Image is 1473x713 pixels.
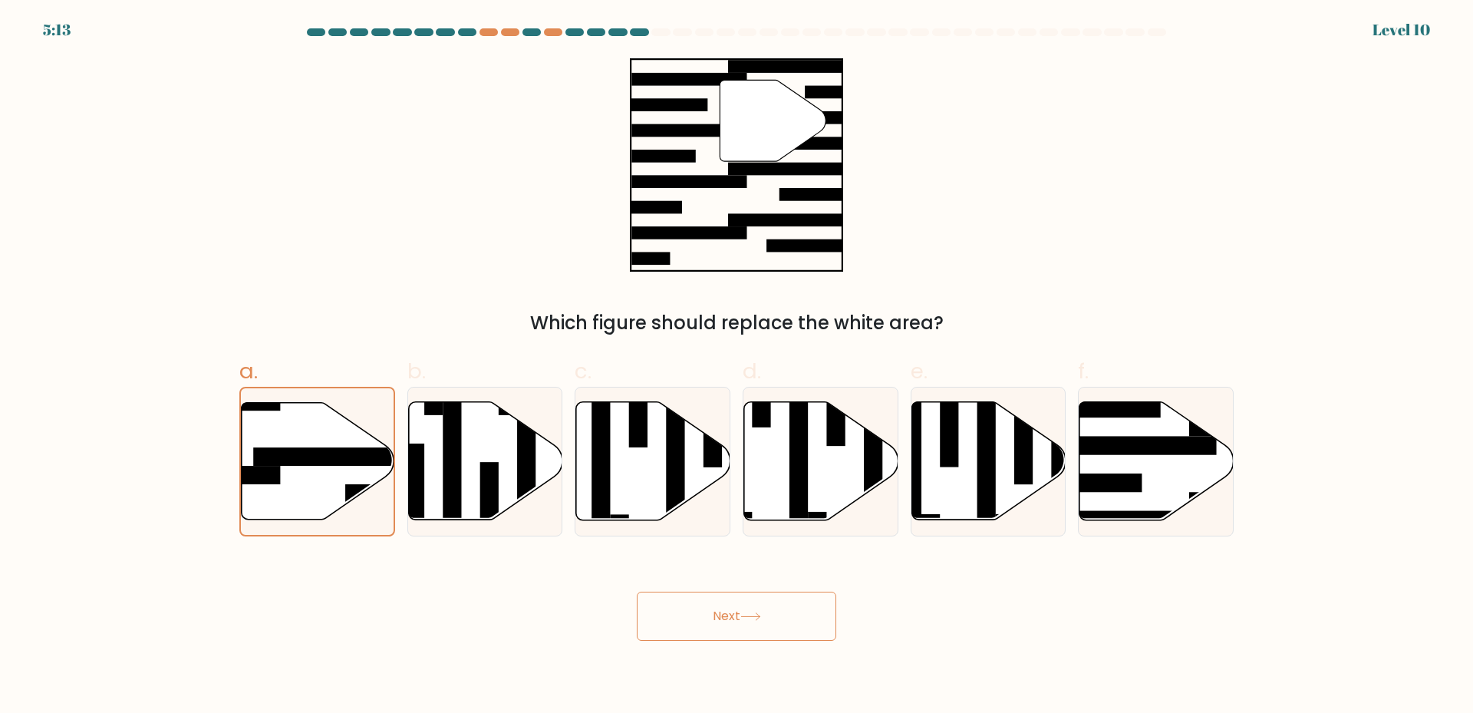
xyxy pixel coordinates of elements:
div: Which figure should replace the white area? [249,309,1224,337]
span: d. [743,356,761,386]
button: Next [637,592,836,641]
div: 5:13 [43,18,71,41]
span: f. [1078,356,1089,386]
div: Level 10 [1372,18,1430,41]
span: c. [575,356,592,386]
span: b. [407,356,426,386]
span: e. [911,356,928,386]
g: " [720,80,825,161]
span: a. [239,356,258,386]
